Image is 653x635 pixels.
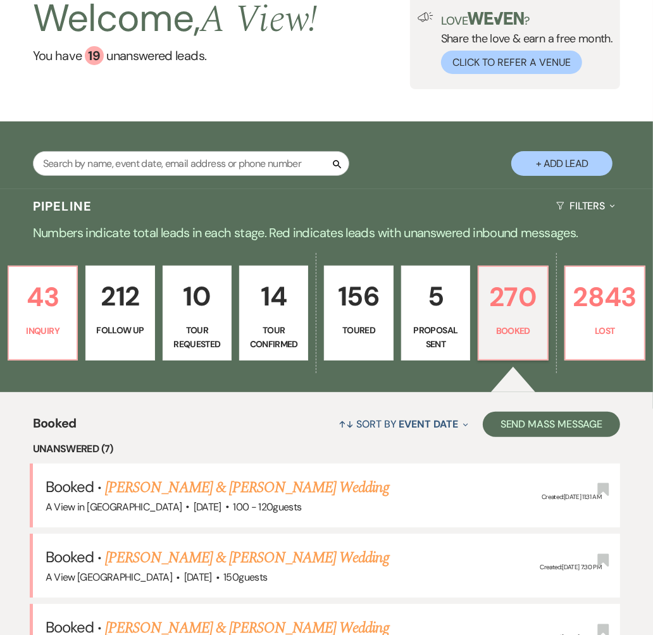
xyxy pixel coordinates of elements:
[409,275,462,317] p: 5
[46,570,173,584] span: A View [GEOGRAPHIC_DATA]
[487,324,539,338] p: Booked
[247,275,300,317] p: 14
[247,323,300,352] p: Tour Confirmed
[542,493,601,501] span: Created: [DATE] 11:31 AM
[85,46,104,65] div: 19
[418,12,433,22] img: loud-speaker-illustration.svg
[478,266,548,361] a: 270Booked
[441,51,582,74] button: Click to Refer a Venue
[433,12,613,74] div: Share the love & earn a free month.
[16,276,69,318] p: 43
[233,500,301,514] span: 100 - 120 guests
[468,12,524,25] img: weven-logo-green.svg
[33,441,621,457] li: Unanswered (7)
[85,266,154,361] a: 212Follow Up
[8,266,78,361] a: 43Inquiry
[564,266,645,361] a: 2843Lost
[16,324,69,338] p: Inquiry
[483,412,621,437] button: Send Mass Message
[409,323,462,352] p: Proposal Sent
[573,324,637,338] p: Lost
[332,323,385,337] p: Toured
[105,476,389,499] a: [PERSON_NAME] & [PERSON_NAME] Wedding
[163,266,232,361] a: 10Tour Requested
[339,417,354,431] span: ↑↓
[94,275,146,317] p: 212
[46,477,94,496] span: Booked
[33,414,77,441] span: Booked
[573,276,637,318] p: 2843
[399,417,458,431] span: Event Date
[332,275,385,317] p: 156
[333,407,473,441] button: Sort By Event Date
[441,12,613,27] p: Love ?
[171,275,223,317] p: 10
[46,500,182,514] span: A View in [GEOGRAPHIC_DATA]
[487,276,539,318] p: 270
[33,46,317,65] a: You have 19 unanswered leads.
[324,266,393,361] a: 156Toured
[223,570,267,584] span: 150 guests
[171,323,223,352] p: Tour Requested
[184,570,212,584] span: [DATE]
[94,323,146,337] p: Follow Up
[540,563,601,571] span: Created: [DATE] 7:30 PM
[33,197,92,215] h3: Pipeline
[551,189,620,223] button: Filters
[511,151,613,176] button: + Add Lead
[239,266,308,361] a: 14Tour Confirmed
[46,547,94,567] span: Booked
[194,500,221,514] span: [DATE]
[33,151,349,176] input: Search by name, event date, email address or phone number
[105,546,389,569] a: [PERSON_NAME] & [PERSON_NAME] Wedding
[401,266,470,361] a: 5Proposal Sent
